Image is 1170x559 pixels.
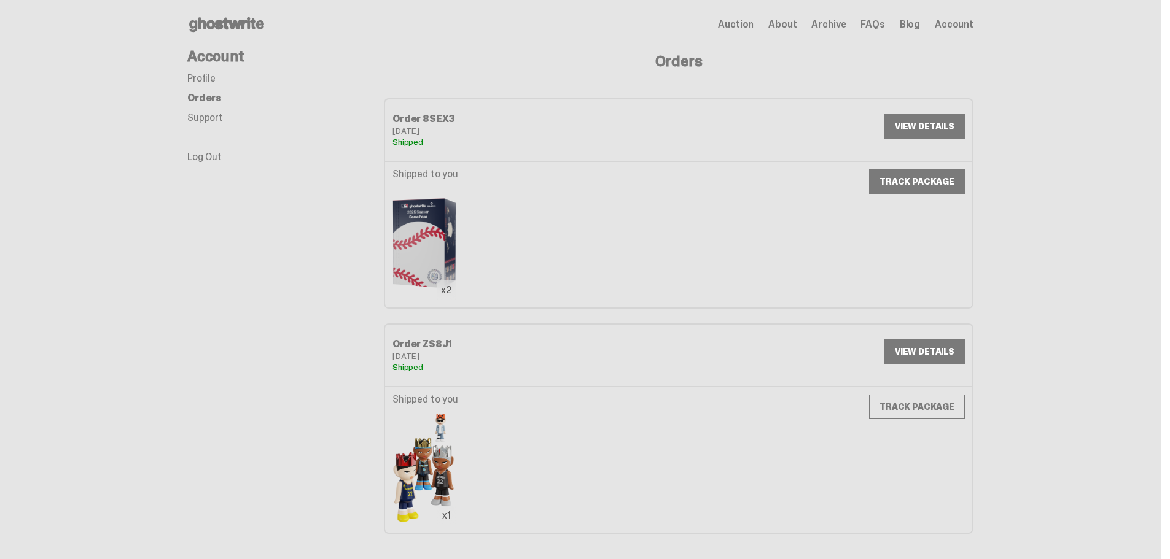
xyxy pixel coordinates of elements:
div: x2 [437,280,456,300]
a: Archive [811,20,846,29]
a: Profile [187,72,216,85]
a: TRACK PACKAGE [869,169,965,194]
a: Account [935,20,973,29]
div: [DATE] [392,352,679,360]
a: Support [187,111,223,124]
div: Shipped [392,363,679,371]
p: Shipped to you [392,395,458,404]
div: Order 8SEX3 [392,114,679,124]
a: Orders [187,91,222,104]
div: Shipped [392,137,679,146]
a: FAQs [860,20,884,29]
div: [DATE] [392,126,679,135]
a: About [768,20,797,29]
a: TRACK PACKAGE [869,395,965,419]
div: x1 [437,506,456,525]
a: VIEW DETAILS [884,339,965,364]
h4: Orders [384,54,973,69]
a: VIEW DETAILS [884,114,965,139]
h4: Account [187,49,384,64]
a: Auction [718,20,754,29]
p: Shipped to you [392,169,458,179]
div: Order ZS8J1 [392,339,679,349]
a: Log Out [187,150,222,163]
a: Blog [900,20,920,29]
